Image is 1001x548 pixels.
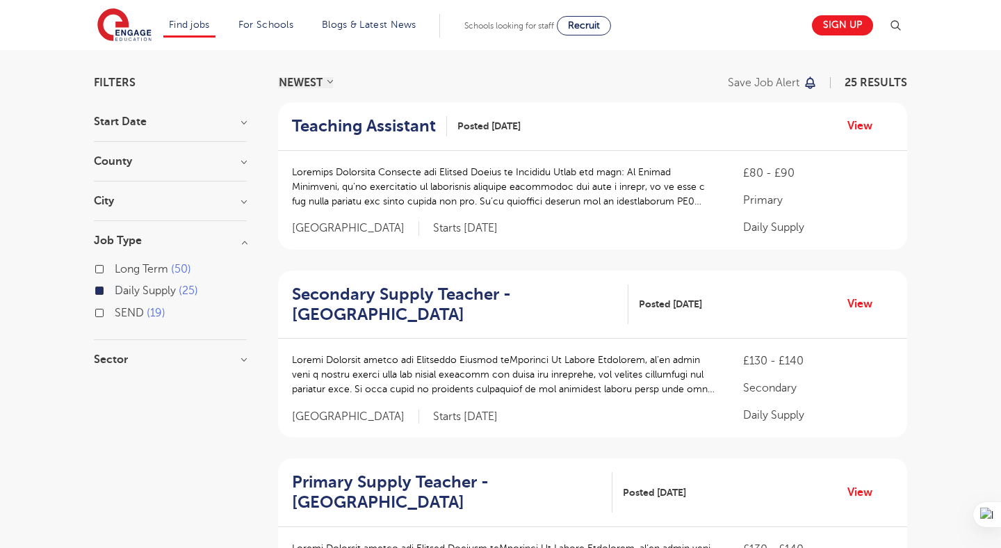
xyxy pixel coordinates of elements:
span: Posted [DATE] [457,119,521,134]
p: £80 - £90 [743,165,893,182]
p: Loremi Dolorsit ametco adi Elitseddo Eiusmod teMporinci Ut Labore Etdolorem, al’en admin veni q n... [292,353,715,396]
h3: Job Type [94,235,247,246]
a: Sign up [812,15,873,35]
span: Recruit [568,20,600,31]
span: Posted [DATE] [623,485,686,500]
button: Save job alert [728,77,817,88]
span: SEND [115,307,144,319]
h2: Teaching Assistant [292,116,436,136]
a: Find jobs [169,19,210,30]
span: Posted [DATE] [639,297,702,312]
span: [GEOGRAPHIC_DATA] [292,410,419,424]
span: Long Term [115,263,168,275]
a: Primary Supply Teacher - [GEOGRAPHIC_DATA] [292,472,612,513]
img: Engage Education [97,8,152,43]
p: Loremips Dolorsita Consecte adi Elitsed Doeius te Incididu Utlab etd magn: Al Enimad Minimveni, q... [292,165,715,209]
p: Save job alert [728,77,799,88]
span: 50 [171,263,191,275]
p: Secondary [743,380,893,396]
a: View [847,117,883,135]
a: Secondary Supply Teacher - [GEOGRAPHIC_DATA] [292,284,628,325]
p: Starts [DATE] [433,221,498,236]
span: 19 [147,307,165,319]
p: £130 - £140 [743,353,893,369]
p: Daily Supply [743,407,893,424]
input: SEND 19 [115,307,124,316]
a: Blogs & Latest News [322,19,416,30]
h2: Primary Supply Teacher - [GEOGRAPHIC_DATA] [292,472,601,513]
h3: City [94,195,247,207]
span: [GEOGRAPHIC_DATA] [292,221,419,236]
span: Filters [94,77,136,88]
p: Primary [743,192,893,209]
span: 25 RESULTS [845,76,907,89]
a: For Schools [238,19,293,30]
a: Teaching Assistant [292,116,447,136]
input: Daily Supply 25 [115,284,124,293]
h2: Secondary Supply Teacher - [GEOGRAPHIC_DATA] [292,284,617,325]
h3: County [94,156,247,167]
a: Recruit [557,16,611,35]
a: View [847,483,883,501]
a: View [847,295,883,313]
span: Schools looking for staff [464,21,554,31]
h3: Start Date [94,116,247,127]
span: 25 [179,284,198,297]
input: Long Term 50 [115,263,124,272]
p: Daily Supply [743,219,893,236]
span: Daily Supply [115,284,176,297]
h3: Sector [94,354,247,365]
p: Starts [DATE] [433,410,498,424]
